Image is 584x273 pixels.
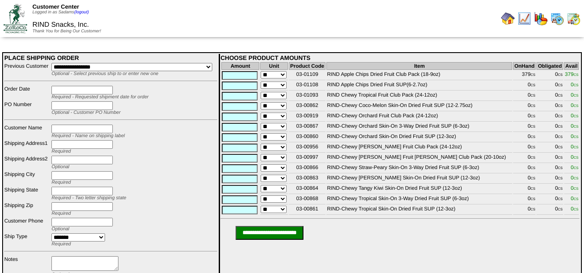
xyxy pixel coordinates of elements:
td: 03-00919 [289,112,326,122]
span: Logged in as Sadams [32,10,89,15]
td: 0 [513,133,536,142]
td: 03-00863 [289,174,326,184]
span: CS [558,135,563,139]
td: Shipping Zip [4,202,50,217]
td: 0 [513,164,536,173]
span: CS [574,73,578,77]
td: RIND-Chewy [PERSON_NAME] Fruit Club Pack (24-12oz) [326,143,512,153]
td: 03-00868 [289,195,326,204]
img: home.gif [501,12,515,25]
td: RIND Apple Chips Dried Fruit SUP(6-2.7oz) [326,81,512,91]
span: Optional [51,226,69,232]
th: Item [326,62,512,70]
td: 0 [536,81,563,91]
span: Thank You for Being Our Customer! [32,29,101,34]
img: calendarinout.gif [567,12,581,25]
td: RIND-Chewy Tangy Kiwi Skin-On Dried Fruit SUP (12-3oz) [326,185,512,194]
td: 0 [536,185,563,194]
span: Required [51,180,71,185]
td: RIND Apple Chips Dried Fruit Club Pack (18-9oz) [326,71,512,80]
span: 379 [565,71,578,77]
td: 0 [536,112,563,122]
span: CS [558,104,563,108]
span: CS [558,83,563,87]
td: 03-00861 [289,205,326,215]
span: CS [574,104,578,108]
th: Unit [260,62,288,70]
td: 03-01093 [289,91,326,101]
td: 0 [536,133,563,142]
td: Shipping State [4,186,50,201]
th: Obligated [536,62,563,70]
span: Required - Requested shipment date for order [51,94,148,100]
img: graph.gif [534,12,548,25]
span: Required [51,211,71,216]
td: Order Date [4,85,50,100]
td: Shipping Address2 [4,155,50,170]
td: RIND-Chewy Straw-Peary Skin-On 3-Way Dried Fruit SUP (6-3oz) [326,164,512,173]
td: 0 [536,205,563,215]
td: 0 [536,91,563,101]
span: 0 [571,82,578,88]
td: 0 [513,81,536,91]
span: CS [558,197,563,201]
span: 0 [571,102,578,108]
span: CS [574,114,578,118]
td: 0 [536,164,563,173]
span: CS [574,197,578,201]
span: CS [530,166,535,170]
span: CS [574,176,578,180]
span: Customer Center [32,3,79,10]
img: ZoRoCo_Logo(Green%26Foil)%20jpg.webp [3,4,27,33]
span: 0 [571,185,578,191]
span: CS [558,207,563,211]
td: 03-00864 [289,185,326,194]
span: CS [558,145,563,149]
td: 0 [513,174,536,184]
span: 0 [571,195,578,201]
td: 0 [513,154,536,163]
td: 03-00860 [289,133,326,142]
span: CS [558,125,563,129]
span: CS [530,125,535,129]
span: CS [558,166,563,170]
span: CS [530,197,535,201]
span: CS [574,207,578,211]
td: 0 [536,122,563,132]
td: 0 [536,71,563,80]
span: CS [558,187,563,191]
span: 0 [571,175,578,181]
img: calendarprod.gif [550,12,564,25]
td: 0 [513,143,536,153]
td: RIND-Chewy Coco-Melon Skin-On Dried Fruit SUP (12-2.75oz) [326,102,512,111]
span: CS [574,156,578,160]
span: CS [574,166,578,170]
span: RIND Snacks, Inc. [32,21,89,28]
td: 03-01109 [289,71,326,80]
td: 03-00866 [289,164,326,173]
span: Required - Two letter shipping state [51,195,126,201]
td: 379 [513,71,536,80]
td: 0 [536,195,563,204]
td: 0 [513,102,536,111]
td: Previous Customer [4,63,50,77]
span: CS [530,135,535,139]
span: CS [530,94,535,97]
span: Optional - Select previous ship to or enter new one [51,71,158,76]
th: Avail [564,62,579,70]
span: CS [558,176,563,180]
td: RIND-Chewy Tropical Skin-On 3-Way Dried Fruit SUP (6-3oz) [326,195,512,204]
td: RIND-Chewy Orchard Skin-On 3-Way Dried Fruit SUP (6-3oz) [326,122,512,132]
td: Customer Name [4,124,50,139]
span: CS [558,94,563,97]
span: 0 [571,144,578,150]
span: 0 [571,164,578,170]
div: PLACE SHIPPING ORDER [4,54,217,61]
td: 03-00862 [289,102,326,111]
span: CS [530,187,535,191]
a: (logout) [74,10,89,15]
td: RIND-Chewy [PERSON_NAME] Fruit [PERSON_NAME] Club Pack (20-10oz) [326,154,512,163]
span: CS [574,94,578,97]
td: 0 [513,205,536,215]
td: Customer Phone [4,217,50,232]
